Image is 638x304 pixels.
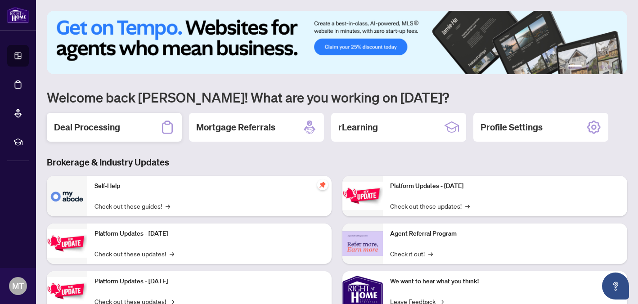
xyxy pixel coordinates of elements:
a: Check it out!→ [390,249,433,259]
a: Check out these updates!→ [390,201,470,211]
span: → [166,201,170,211]
p: We want to hear what you think! [390,277,620,286]
h1: Welcome back [PERSON_NAME]! What are you working on [DATE]? [47,89,627,106]
p: Self-Help [94,181,324,191]
span: MT [12,280,24,292]
button: 4 [600,65,604,69]
span: → [170,249,174,259]
button: 2 [586,65,589,69]
h2: Mortgage Referrals [196,121,275,134]
h2: Deal Processing [54,121,120,134]
button: 5 [607,65,611,69]
img: logo [7,7,29,23]
h3: Brokerage & Industry Updates [47,156,627,169]
button: 1 [568,65,582,69]
span: → [428,249,433,259]
span: → [465,201,470,211]
button: Open asap [602,273,629,300]
img: Platform Updates - June 23, 2025 [342,182,383,210]
button: 3 [593,65,597,69]
button: 6 [615,65,618,69]
img: Slide 0 [47,11,627,74]
p: Platform Updates - [DATE] [390,181,620,191]
img: Agent Referral Program [342,231,383,256]
img: Platform Updates - September 16, 2025 [47,229,87,258]
span: pushpin [317,179,328,190]
a: Check out these guides!→ [94,201,170,211]
p: Platform Updates - [DATE] [94,277,324,286]
p: Agent Referral Program [390,229,620,239]
h2: rLearning [338,121,378,134]
p: Platform Updates - [DATE] [94,229,324,239]
img: Self-Help [47,176,87,216]
a: Check out these updates!→ [94,249,174,259]
h2: Profile Settings [481,121,543,134]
